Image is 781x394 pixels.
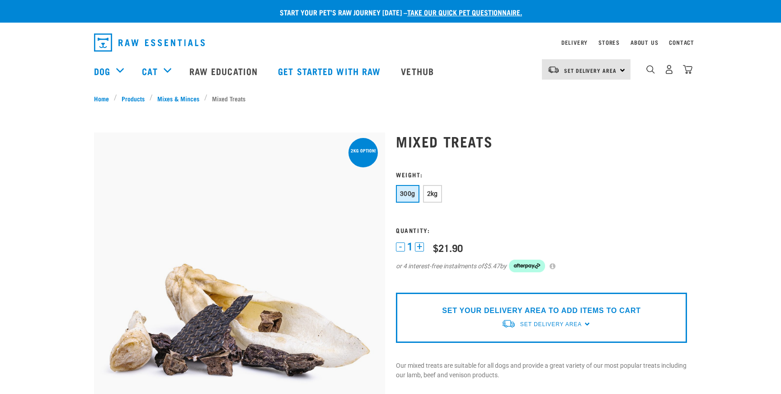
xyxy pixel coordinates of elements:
img: user.png [664,65,674,74]
a: Mixes & Minces [153,94,204,103]
div: or 4 interest-free instalments of by [396,260,687,272]
h3: Weight: [396,171,687,178]
a: Raw Education [180,53,269,89]
img: home-icon-1@2x.png [646,65,655,74]
span: 2kg [427,190,438,197]
span: 1 [407,242,413,252]
p: SET YOUR DELIVERY AREA TO ADD ITEMS TO CART [442,305,640,316]
a: About Us [630,41,658,44]
button: 300g [396,185,419,203]
a: Products [117,94,150,103]
nav: dropdown navigation [87,30,694,55]
span: Set Delivery Area [564,69,616,72]
img: Raw Essentials Logo [94,33,205,52]
span: Set Delivery Area [520,321,582,328]
img: home-icon@2x.png [683,65,692,74]
div: $21.90 [433,242,463,253]
h1: Mixed Treats [396,133,687,149]
nav: breadcrumbs [94,94,687,103]
a: Vethub [392,53,445,89]
h3: Quantity: [396,227,687,233]
button: + [415,242,424,252]
a: Delivery [561,41,588,44]
a: Cat [142,64,157,78]
img: Afterpay [509,260,545,272]
span: $5.47 [484,261,500,271]
a: take our quick pet questionnaire. [407,10,522,14]
img: van-moving.png [547,66,560,74]
span: 300g [400,190,415,197]
a: Home [94,94,114,103]
button: - [396,242,405,252]
button: 2kg [423,185,442,203]
img: van-moving.png [501,319,516,328]
a: Get started with Raw [269,53,392,89]
a: Contact [669,41,694,44]
a: Dog [94,64,110,78]
a: Stores [598,41,620,44]
p: Our mixed treats are suitable for all dogs and provide a great variety of our most popular treats... [396,361,687,380]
